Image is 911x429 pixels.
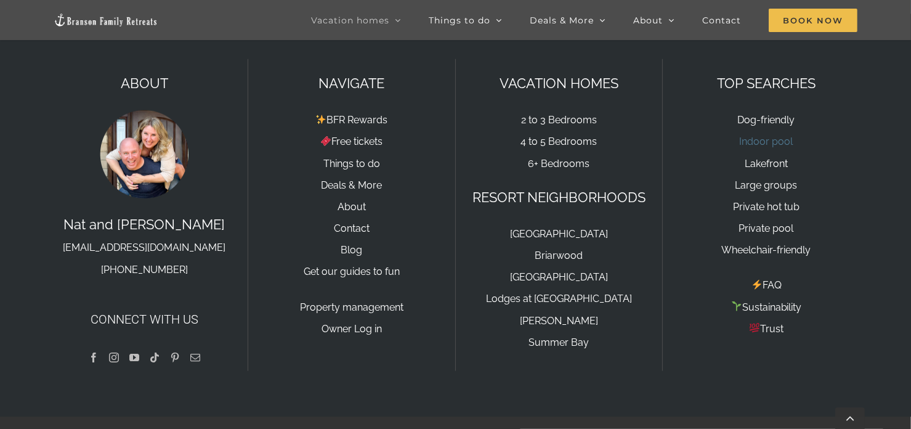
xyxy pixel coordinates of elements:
[323,158,380,170] a: Things to do
[54,13,158,27] img: Branson Family Retreats Logo
[429,16,490,25] span: Things to do
[750,323,759,333] img: 💯
[739,223,794,234] a: Private pool
[722,244,811,256] a: Wheelchair-friendly
[633,16,663,25] span: About
[731,301,801,313] a: Sustainability
[510,228,608,240] a: [GEOGRAPHIC_DATA]
[338,201,366,213] a: About
[54,73,235,94] p: ABOUT
[745,158,788,170] a: Lakefront
[530,16,594,25] span: Deals & More
[520,315,598,327] a: [PERSON_NAME]
[98,108,190,200] img: Nat and Tyann
[752,280,762,290] img: ⚡️
[510,271,608,283] a: [GEOGRAPHIC_DATA]
[320,136,383,147] a: Free tickets
[321,179,382,191] a: Deals & More
[54,214,235,279] p: Nat and [PERSON_NAME]
[521,114,597,126] a: 2 to 3 Bedrooms
[341,244,362,256] a: Blog
[702,16,741,25] span: Contact
[315,114,387,126] a: BFR Rewards
[89,353,99,362] a: Facebook
[63,242,225,253] a: [EMAIL_ADDRESS][DOMAIN_NAME]
[261,73,442,94] p: NAVIGATE
[109,353,119,362] a: Instagram
[520,136,597,147] a: 4 to 5 Bedrooms
[735,179,798,191] a: Large groups
[101,264,188,276] a: [PHONE_NUMBER]
[316,115,326,125] img: ✨
[468,73,650,94] p: VACATION HOMES
[54,310,235,329] h4: Connect with us
[150,353,160,362] a: Tiktok
[300,301,403,313] a: Property management
[740,136,793,147] a: Indoor pool
[322,323,382,335] a: Owner Log in
[738,114,795,126] a: Dog-friendly
[311,16,389,25] span: Vacation homes
[732,301,742,311] img: 🌱
[675,73,857,94] p: TOP SEARCHES
[170,353,180,362] a: Pinterest
[486,293,632,304] a: Lodges at [GEOGRAPHIC_DATA]
[733,201,800,213] a: Private hot tub
[304,266,400,277] a: Get our guides to fun
[129,353,139,362] a: YouTube
[468,187,650,208] p: RESORT NEIGHBORHOODS
[769,9,857,32] span: Book Now
[528,158,589,170] a: 6+ Bedrooms
[321,136,331,146] img: 🎟️
[190,353,200,362] a: Mail
[751,279,781,291] a: FAQ
[535,250,583,261] a: Briarwood
[749,323,783,335] a: Trust
[528,337,589,348] a: Summer Bay
[334,223,370,234] a: Contact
